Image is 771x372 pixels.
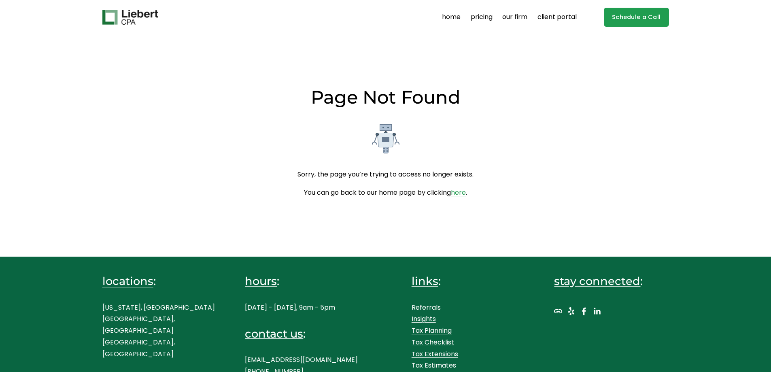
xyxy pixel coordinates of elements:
[412,302,441,314] a: Referrals
[412,313,436,325] a: Insights
[604,8,669,27] a: Schedule a Call
[102,274,217,289] h4: :
[412,337,454,349] a: Tax Checklist
[412,349,458,360] a: Tax Extensions
[245,326,359,341] h4: :
[245,302,359,314] p: [DATE] - [DATE], 9am - 5pm
[554,274,640,288] span: stay connected
[102,274,153,289] a: locations
[442,11,461,24] a: home
[412,274,526,289] h4: :
[471,11,493,24] a: pricing
[102,10,158,25] img: Liebert CPA
[554,307,562,315] a: URL
[554,274,669,289] h4: :
[102,169,669,181] p: Sorry, the page you’re trying to access no longer exists.
[580,307,588,315] a: Facebook
[593,307,601,315] a: LinkedIn
[102,187,669,199] p: You can go back to our home page by clicking .
[412,274,438,288] span: links
[412,360,456,372] a: Tax Estimates
[102,85,669,109] h2: Page Not Found
[245,327,303,340] span: contact us
[502,11,527,24] a: our firm
[537,11,577,24] a: client portal
[412,325,452,337] a: Tax Planning
[245,274,277,288] span: hours
[567,307,575,315] a: Yelp
[245,274,359,289] h4: :
[451,188,466,197] a: here
[102,302,217,360] p: [US_STATE], [GEOGRAPHIC_DATA] [GEOGRAPHIC_DATA], [GEOGRAPHIC_DATA] [GEOGRAPHIC_DATA], [GEOGRAPHIC...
